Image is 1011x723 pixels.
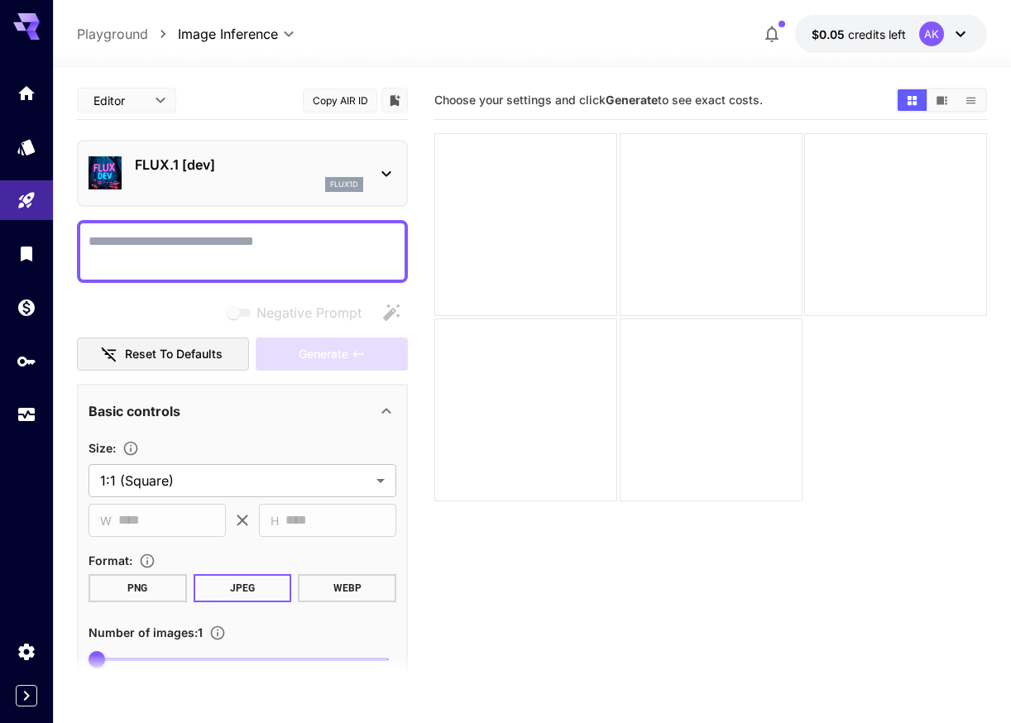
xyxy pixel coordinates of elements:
div: Library [17,243,36,264]
button: Reset to defaults [77,338,249,371]
button: PNG [89,574,187,602]
b: Generate [606,93,658,107]
div: Wallet [17,297,36,318]
button: Show images in video view [927,89,956,111]
span: 1:1 (Square) [100,471,370,491]
button: Expand sidebar [16,685,37,706]
div: API Keys [17,351,36,371]
button: Specify how many images to generate in a single request. Each image generation will be charged se... [203,625,232,641]
span: Format : [89,553,132,567]
span: H [271,511,279,530]
span: Editor [93,92,145,109]
button: Add to library [387,90,402,110]
button: JPEG [194,574,292,602]
span: $0.05 [812,27,848,41]
span: Negative prompts are not compatible with the selected model. [223,302,375,323]
div: FLUX.1 [dev]flux1d [89,148,396,199]
div: Show images in grid viewShow images in video viewShow images in list view [896,88,987,113]
span: W [100,511,112,530]
span: Negative Prompt [256,303,362,323]
div: Settings [17,641,36,662]
span: credits left [848,27,906,41]
button: Show images in list view [956,89,985,111]
div: Basic controls [89,391,396,431]
p: flux1d [330,179,358,190]
button: Choose the file format for the output image. [132,553,162,569]
span: Image Inference [178,24,278,44]
a: Playground [77,24,148,44]
button: $0.05AK [795,15,987,53]
button: Adjust the dimensions of the generated image by specifying its width and height in pixels, or sel... [116,440,146,457]
button: Copy AIR ID [303,89,377,113]
p: FLUX.1 [dev] [135,155,363,175]
span: Choose your settings and click to see exact costs. [434,93,763,107]
p: Basic controls [89,401,180,421]
span: Number of images : 1 [89,625,203,639]
div: Playground [17,190,36,211]
div: Home [17,83,36,103]
div: $0.05 [812,26,906,43]
div: Usage [17,405,36,425]
nav: breadcrumb [77,24,178,44]
span: Size : [89,441,116,455]
div: Models [17,136,36,157]
div: AK [919,22,944,46]
button: Show images in grid view [898,89,927,111]
button: WEBP [298,574,396,602]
